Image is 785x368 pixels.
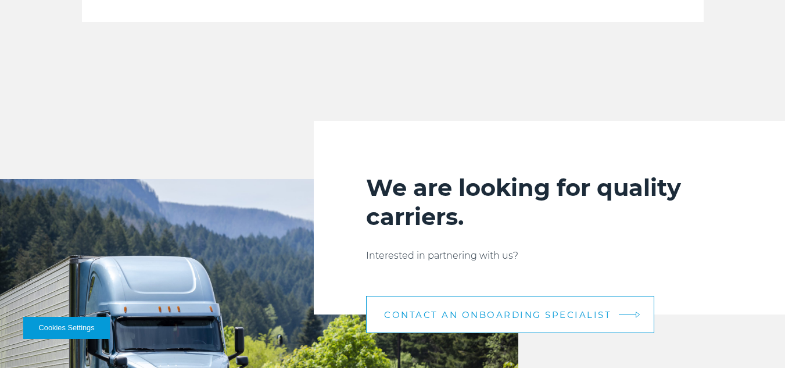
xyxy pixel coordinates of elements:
[23,317,110,339] button: Cookies Settings
[366,296,654,333] a: CONTACT AN ONBOARDING SPECIALIST arrow arrow
[366,249,733,263] p: Interested in partnering with us?
[636,312,640,318] img: arrow
[384,310,611,319] span: CONTACT AN ONBOARDING SPECIALIST
[366,173,733,231] h2: We are looking for quality carriers.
